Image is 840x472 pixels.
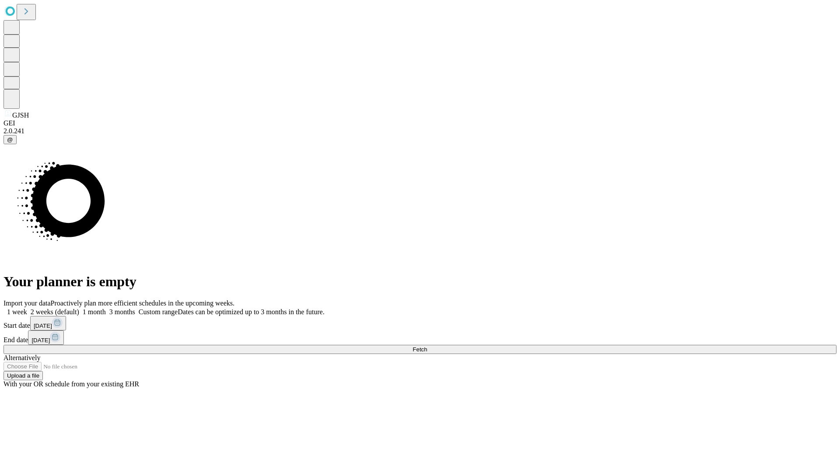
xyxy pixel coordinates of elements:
span: Dates can be optimized up to 3 months in the future. [178,308,324,316]
span: Custom range [139,308,178,316]
span: GJSH [12,111,29,119]
span: 1 week [7,308,27,316]
div: End date [3,330,836,345]
span: [DATE] [31,337,50,344]
span: @ [7,136,13,143]
button: Upload a file [3,371,43,380]
span: 2 weeks (default) [31,308,79,316]
span: 3 months [109,308,135,316]
span: 1 month [83,308,106,316]
button: [DATE] [28,330,64,345]
span: With your OR schedule from your existing EHR [3,380,139,388]
span: Fetch [413,346,427,353]
h1: Your planner is empty [3,274,836,290]
div: Start date [3,316,836,330]
div: 2.0.241 [3,127,836,135]
span: Import your data [3,299,51,307]
button: [DATE] [30,316,66,330]
span: [DATE] [34,323,52,329]
button: Fetch [3,345,836,354]
div: GEI [3,119,836,127]
span: Proactively plan more efficient schedules in the upcoming weeks. [51,299,234,307]
button: @ [3,135,17,144]
span: Alternatively [3,354,40,361]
